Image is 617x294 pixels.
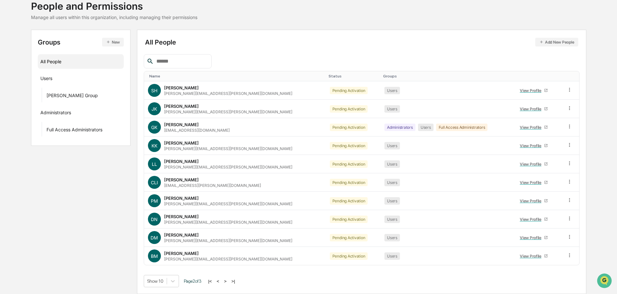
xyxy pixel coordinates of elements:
div: [PERSON_NAME] [164,159,199,164]
div: [PERSON_NAME] [164,140,199,146]
div: Pending Activation [330,105,368,113]
div: Toggle SortBy [149,74,323,78]
div: Pending Activation [330,197,368,205]
div: Pending Activation [330,160,368,168]
span: BM [151,253,158,259]
span: LL [152,161,157,167]
div: Toggle SortBy [329,74,378,78]
div: View Profile [520,217,544,222]
img: 1746055101610-c473b297-6a78-478c-a979-82029cc54cd1 [6,49,18,61]
p: How can we help? [6,14,118,24]
span: CLI [151,180,158,185]
div: Administrators [40,110,71,117]
div: [PERSON_NAME] [164,177,199,182]
div: [PERSON_NAME] Group [47,93,98,100]
div: Users [384,216,400,223]
div: [PERSON_NAME][EMAIL_ADDRESS][PERSON_NAME][DOMAIN_NAME] [164,220,292,225]
div: Toggle SortBy [568,74,577,78]
a: View Profile [517,122,551,132]
a: 🖐️Preclearance [4,79,44,90]
span: Page 2 of 3 [184,279,202,284]
span: JK [152,106,157,112]
div: Toggle SortBy [516,74,560,78]
a: View Profile [517,214,551,224]
div: Users [418,124,434,131]
div: [PERSON_NAME] [164,251,199,256]
div: Users [40,76,52,83]
input: Clear [17,29,107,36]
button: >| [229,279,237,284]
div: [PERSON_NAME][EMAIL_ADDRESS][PERSON_NAME][DOMAIN_NAME] [164,257,292,261]
div: View Profile [520,88,544,93]
div: Users [384,179,400,186]
a: View Profile [517,251,551,261]
a: Powered byPylon [46,109,78,114]
div: Pending Activation [330,234,368,241]
div: Users [384,197,400,205]
div: Pending Activation [330,87,368,94]
span: KK [152,143,157,148]
button: New [102,38,124,46]
div: [PERSON_NAME][EMAIL_ADDRESS][PERSON_NAME][DOMAIN_NAME] [164,165,292,169]
div: Users [384,234,400,241]
div: All People [145,38,578,46]
div: [EMAIL_ADDRESS][PERSON_NAME][DOMAIN_NAME] [164,183,261,188]
div: [PERSON_NAME] [164,85,199,90]
span: GK [151,125,157,130]
div: Pending Activation [330,216,368,223]
div: View Profile [520,254,544,259]
button: |< [206,279,214,284]
a: View Profile [517,233,551,243]
span: Pylon [64,109,78,114]
div: Users [384,160,400,168]
a: View Profile [517,196,551,206]
a: View Profile [517,159,551,169]
div: [PERSON_NAME] [164,104,199,109]
button: Start new chat [110,51,118,59]
span: DN [151,217,158,222]
span: DM [151,235,158,240]
button: < [215,279,221,284]
div: Users [384,105,400,113]
div: View Profile [520,125,544,130]
div: [PERSON_NAME][EMAIL_ADDRESS][PERSON_NAME][DOMAIN_NAME] [164,109,292,114]
div: View Profile [520,106,544,111]
span: Attestations [53,81,80,88]
div: Full Access Administrators [436,124,488,131]
a: View Profile [517,86,551,96]
div: Start new chat [22,49,106,56]
div: [PERSON_NAME][EMAIL_ADDRESS][PERSON_NAME][DOMAIN_NAME] [164,146,292,151]
a: View Profile [517,177,551,188]
span: Data Lookup [13,94,41,100]
div: [PERSON_NAME] [164,122,199,127]
div: View Profile [520,162,544,167]
div: View Profile [520,143,544,148]
a: 🗄️Attestations [44,79,83,90]
div: View Profile [520,235,544,240]
span: Preclearance [13,81,42,88]
div: [PERSON_NAME] [164,232,199,238]
div: [PERSON_NAME][EMAIL_ADDRESS][PERSON_NAME][DOMAIN_NAME] [164,238,292,243]
div: We're available if you need us! [22,56,82,61]
div: Full Access Administrators [47,127,102,135]
div: [PERSON_NAME][EMAIL_ADDRESS][PERSON_NAME][DOMAIN_NAME] [164,91,292,96]
a: View Profile [517,141,551,151]
div: Pending Activation [330,252,368,260]
div: Groups [38,38,124,46]
div: Administrators [384,124,415,131]
div: [PERSON_NAME] [164,196,199,201]
div: 🗄️ [47,82,52,87]
div: Pending Activation [330,124,368,131]
div: Users [384,142,400,149]
div: [EMAIL_ADDRESS][DOMAIN_NAME] [164,128,230,133]
span: SH [151,88,157,93]
div: View Profile [520,198,544,203]
div: Manage all users within this organization, including managing their permissions [31,15,197,20]
iframe: Open customer support [596,273,614,290]
div: [PERSON_NAME] [164,214,199,219]
span: PM [151,198,158,204]
button: Add New People [535,38,578,46]
a: 🔎Data Lookup [4,91,43,103]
